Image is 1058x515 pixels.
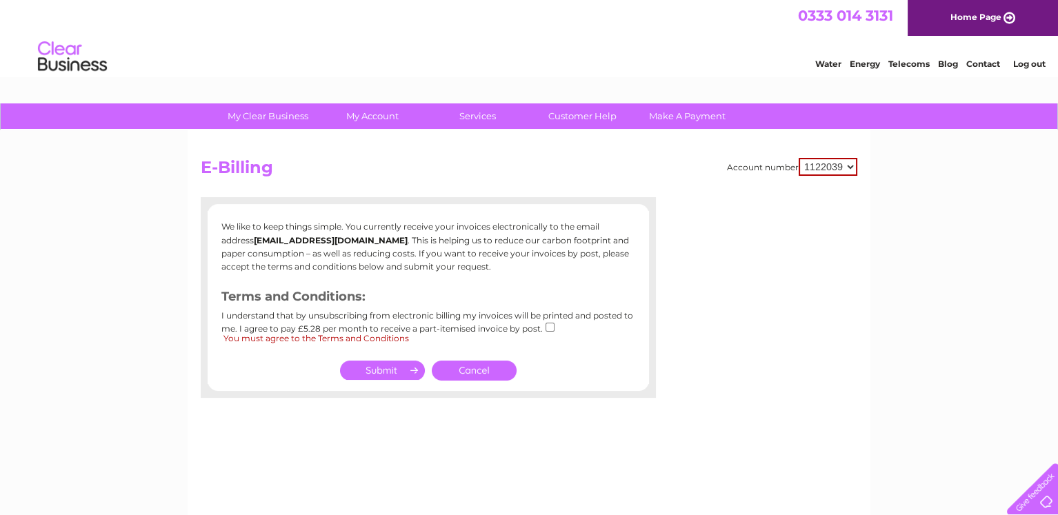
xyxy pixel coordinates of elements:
a: Telecoms [888,59,930,69]
a: My Account [316,103,430,129]
a: Blog [938,59,958,69]
a: Customer Help [526,103,639,129]
a: Energy [850,59,880,69]
div: I understand that by unsubscribing from electronic billing my invoices will be printed and posted... [221,311,635,343]
h2: E-Billing [201,158,857,184]
p: We like to keep things simple. You currently receive your invoices electronically to the email ad... [221,220,635,273]
a: Water [815,59,841,69]
img: logo.png [37,36,108,78]
a: Contact [966,59,1000,69]
a: Make A Payment [630,103,744,129]
h3: Terms and Conditions: [221,287,635,311]
a: My Clear Business [211,103,325,129]
a: Services [421,103,535,129]
a: Cancel [432,361,517,381]
div: You must agree to the Terms and Conditions [221,331,411,345]
input: Submit [340,361,425,380]
div: Clear Business is a trading name of Verastar Limited (registered in [GEOGRAPHIC_DATA] No. 3667643... [204,8,856,67]
a: Log out [1012,59,1045,69]
b: [EMAIL_ADDRESS][DOMAIN_NAME] [254,235,408,245]
a: 0333 014 3131 [798,7,893,24]
div: Account number [727,158,857,176]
